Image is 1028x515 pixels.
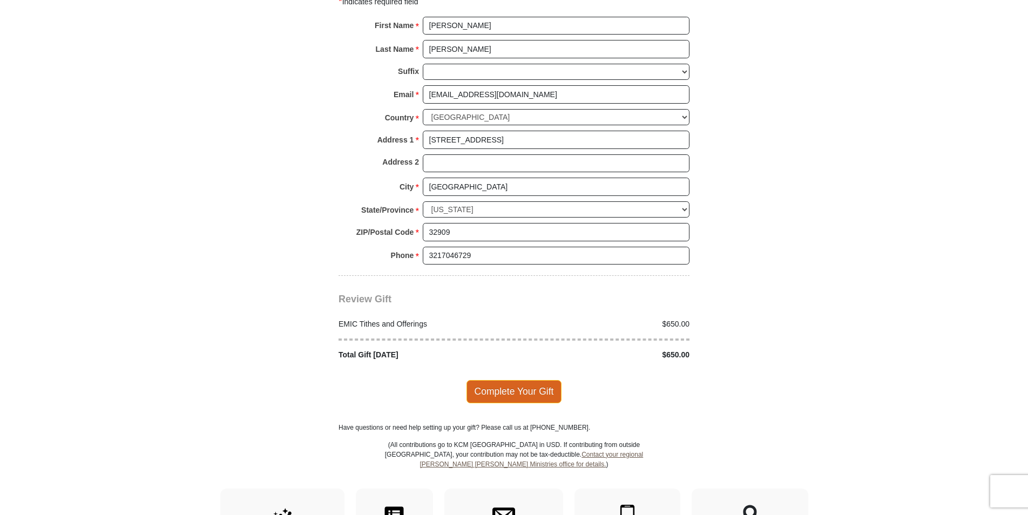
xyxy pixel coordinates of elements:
strong: Country [385,110,414,125]
span: Complete Your Gift [466,380,562,403]
p: Have questions or need help setting up your gift? Please call us at [PHONE_NUMBER]. [339,423,689,432]
strong: Suffix [398,64,419,79]
span: Review Gift [339,294,391,304]
div: Total Gift [DATE] [333,349,515,361]
strong: ZIP/Postal Code [356,225,414,240]
strong: Address 2 [382,154,419,170]
div: $650.00 [514,319,695,330]
strong: State/Province [361,202,414,218]
p: (All contributions go to KCM [GEOGRAPHIC_DATA] in USD. If contributing from outside [GEOGRAPHIC_D... [384,440,644,489]
strong: First Name [375,18,414,33]
strong: Last Name [376,42,414,57]
a: Contact your regional [PERSON_NAME] [PERSON_NAME] Ministries office for details. [420,451,643,468]
strong: Email [394,87,414,102]
div: EMIC Tithes and Offerings [333,319,515,330]
strong: Address 1 [377,132,414,147]
strong: City [400,179,414,194]
div: $650.00 [514,349,695,361]
strong: Phone [391,248,414,263]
